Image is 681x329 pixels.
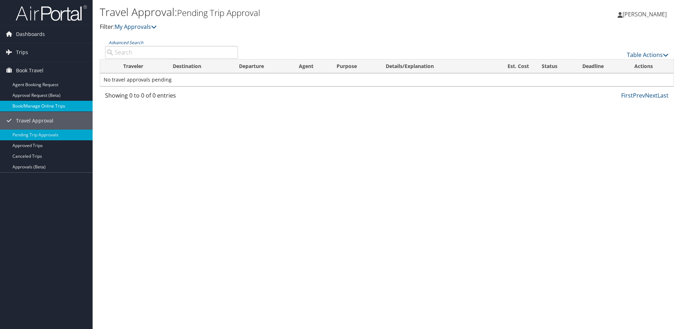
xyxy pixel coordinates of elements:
[105,46,238,59] input: Advanced Search
[115,23,157,31] a: My Approvals
[628,59,674,73] th: Actions
[330,59,379,73] th: Purpose
[627,51,669,59] a: Table Actions
[166,59,233,73] th: Destination: activate to sort column ascending
[100,73,674,86] td: No travel approvals pending
[105,91,238,103] div: Showing 0 to 0 of 0 entries
[535,59,576,73] th: Status: activate to sort column ascending
[100,5,483,20] h1: Travel Approval:
[16,43,28,61] span: Trips
[16,5,87,21] img: airportal-logo.png
[117,59,166,73] th: Traveler: activate to sort column ascending
[618,4,674,25] a: [PERSON_NAME]
[177,7,260,19] small: Pending Trip Approval
[621,92,633,99] a: First
[485,59,536,73] th: Est. Cost: activate to sort column ascending
[645,92,657,99] a: Next
[633,92,645,99] a: Prev
[109,40,143,46] a: Advanced Search
[292,59,331,73] th: Agent
[576,59,628,73] th: Deadline: activate to sort column descending
[657,92,669,99] a: Last
[100,22,483,32] p: Filter:
[623,10,667,18] span: [PERSON_NAME]
[16,25,45,43] span: Dashboards
[16,62,43,79] span: Book Travel
[233,59,292,73] th: Departure: activate to sort column ascending
[379,59,485,73] th: Details/Explanation
[16,112,53,130] span: Travel Approval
